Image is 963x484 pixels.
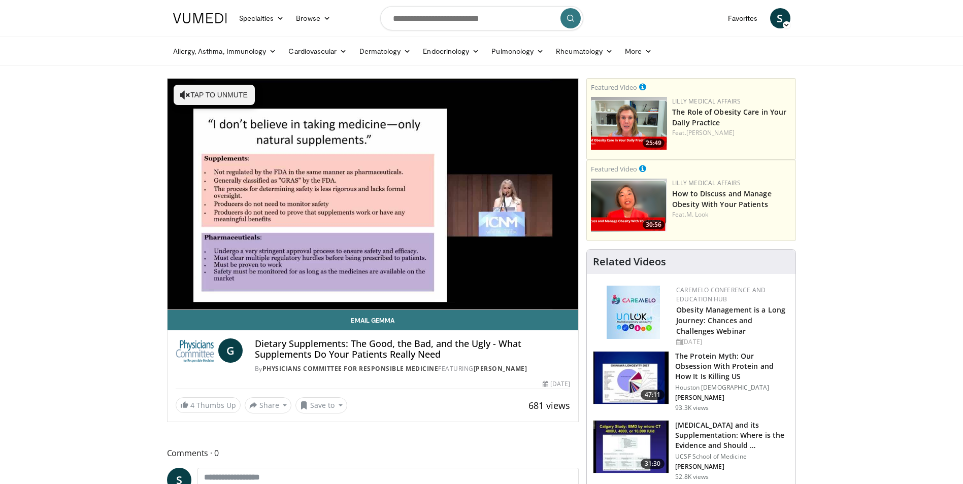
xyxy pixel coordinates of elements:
img: VuMedi Logo [173,13,227,23]
div: [DATE] [543,379,570,389]
small: Featured Video [591,83,637,92]
p: 93.3K views [675,404,709,412]
a: 4 Thumbs Up [176,397,241,413]
a: Favorites [722,8,764,28]
p: [PERSON_NAME] [675,394,789,402]
div: Feat. [672,210,791,219]
a: CaReMeLO Conference and Education Hub [676,286,766,303]
a: More [619,41,658,61]
a: Browse [290,8,337,28]
a: G [218,338,243,363]
img: e1208b6b-349f-4914-9dd7-f97803bdbf1d.png.150x105_q85_crop-smart_upscale.png [591,97,667,150]
h4: Related Videos [593,256,666,268]
button: Save to [295,397,347,413]
a: Endocrinology [417,41,485,61]
a: Email Gemma [168,310,579,330]
a: 30:56 [591,179,667,232]
p: UCSF School of Medicine [675,453,789,461]
a: Lilly Medical Affairs [672,97,741,106]
img: 45df64a9-a6de-482c-8a90-ada250f7980c.png.150x105_q85_autocrop_double_scale_upscale_version-0.2.jpg [607,286,660,339]
span: 31:30 [641,459,665,469]
a: Pulmonology [485,41,550,61]
img: c98a6a29-1ea0-4bd5-8cf5-4d1e188984a7.png.150x105_q85_crop-smart_upscale.png [591,179,667,232]
p: [PERSON_NAME] [675,463,789,471]
button: Share [245,397,292,413]
div: By FEATURING [255,364,570,373]
a: [PERSON_NAME] [474,364,527,373]
div: [DATE] [676,337,787,347]
div: Feat. [672,128,791,137]
h3: The Protein Myth: Our Obsession With Protein and How It Is Killing US [675,351,789,382]
span: 47:11 [641,390,665,400]
a: S [770,8,790,28]
span: 30:56 [643,220,665,229]
img: Physicians Committee for Responsible Medicine [176,338,214,363]
a: Physicians Committee for Responsible Medicine [262,364,439,373]
button: Tap to unmute [174,85,255,105]
a: How to Discuss and Manage Obesity With Your Patients [672,189,772,209]
input: Search topics, interventions [380,6,583,30]
h4: Dietary Supplements: The Good, the Bad, and the Ugly - What Supplements Do Your Patients Really Need [255,338,570,360]
a: [PERSON_NAME] [686,128,735,137]
a: Cardiovascular [282,41,353,61]
img: 4bb25b40-905e-443e-8e37-83f056f6e86e.150x105_q85_crop-smart_upscale.jpg [593,421,669,473]
span: 25:49 [643,139,665,148]
span: Comments 0 [167,446,579,460]
span: 4 [190,400,194,410]
a: 31:30 [MEDICAL_DATA] and its Supplementation: Where is the Evidence and Should … UCSF School of M... [593,420,789,481]
a: Rheumatology [550,41,619,61]
a: Lilly Medical Affairs [672,179,741,187]
a: 25:49 [591,97,667,150]
p: 52.8K views [675,473,709,481]
small: Featured Video [591,164,637,174]
p: Houston [DEMOGRAPHIC_DATA] [675,384,789,392]
a: Dermatology [353,41,417,61]
a: M. Look [686,210,709,219]
video-js: Video Player [168,79,579,310]
a: The Role of Obesity Care in Your Daily Practice [672,107,786,127]
span: 681 views [528,399,570,411]
a: 47:11 The Protein Myth: Our Obsession With Protein and How It Is Killing US Houston [DEMOGRAPHIC_... [593,351,789,412]
a: Obesity Management is a Long Journey: Chances and Challenges Webinar [676,305,785,336]
a: Allergy, Asthma, Immunology [167,41,283,61]
img: b7b8b05e-5021-418b-a89a-60a270e7cf82.150x105_q85_crop-smart_upscale.jpg [593,352,669,404]
h3: [MEDICAL_DATA] and its Supplementation: Where is the Evidence and Should … [675,420,789,451]
a: Specialties [233,8,290,28]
